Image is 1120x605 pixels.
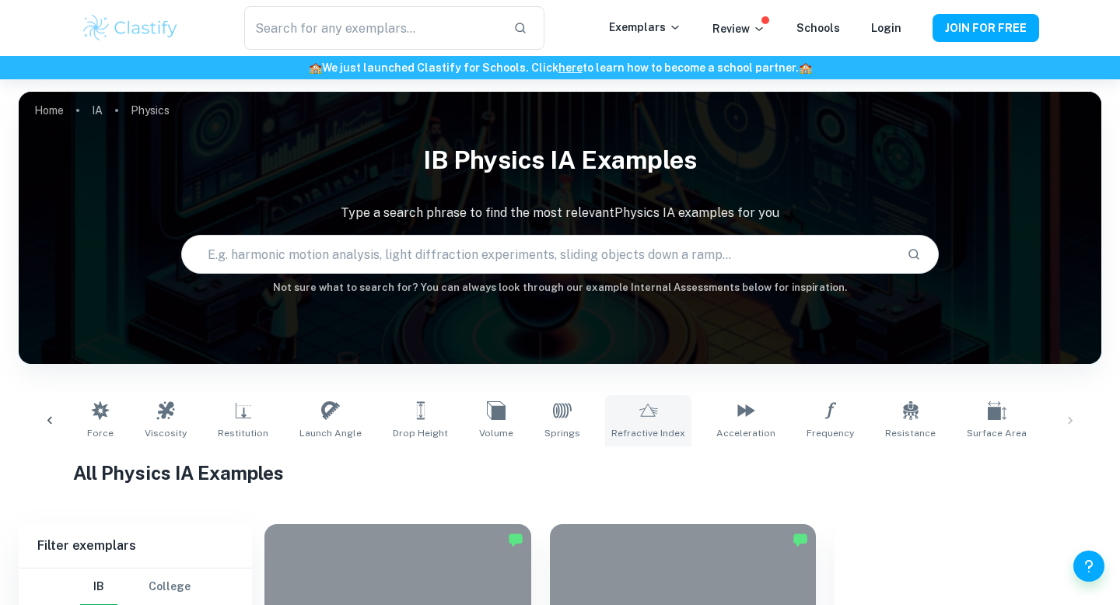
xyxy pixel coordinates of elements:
span: Force [87,426,114,440]
img: Marked [793,532,808,547]
span: 🏫 [309,61,322,74]
span: Viscosity [145,426,187,440]
button: Help and Feedback [1073,551,1104,582]
img: Marked [508,532,523,547]
p: Exemplars [609,19,681,36]
span: Springs [544,426,580,440]
p: Physics [131,102,170,119]
input: Search for any exemplars... [244,6,501,50]
h6: Filter exemplars [19,524,252,568]
a: Schools [796,22,840,34]
span: Launch Angle [299,426,362,440]
img: Clastify logo [81,12,180,44]
button: Search [901,241,927,268]
a: here [558,61,583,74]
a: IA [92,100,103,121]
button: JOIN FOR FREE [933,14,1039,42]
span: Restitution [218,426,268,440]
span: Surface Area [967,426,1027,440]
a: Login [871,22,901,34]
span: Refractive Index [611,426,685,440]
p: Type a search phrase to find the most relevant Physics IA examples for you [19,204,1101,222]
h6: Not sure what to search for? You can always look through our example Internal Assessments below f... [19,280,1101,296]
span: Resistance [885,426,936,440]
h1: All Physics IA Examples [73,459,1048,487]
span: Drop Height [393,426,448,440]
input: E.g. harmonic motion analysis, light diffraction experiments, sliding objects down a ramp... [182,233,894,276]
span: Volume [479,426,513,440]
span: Acceleration [716,426,775,440]
span: Frequency [807,426,854,440]
span: 🏫 [799,61,812,74]
a: Home [34,100,64,121]
p: Review [712,20,765,37]
h1: IB Physics IA examples [19,135,1101,185]
h6: We just launched Clastify for Schools. Click to learn how to become a school partner. [3,59,1117,76]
